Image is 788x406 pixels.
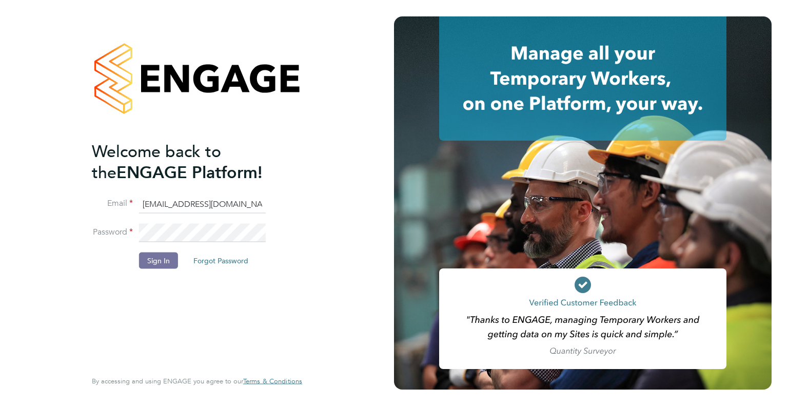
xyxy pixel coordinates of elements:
[185,252,257,268] button: Forgot Password
[92,227,133,238] label: Password
[92,377,302,385] span: By accessing and using ENGAGE you agree to our
[92,141,292,183] h2: ENGAGE Platform!
[139,195,266,214] input: Enter your work email...
[92,198,133,209] label: Email
[139,252,178,268] button: Sign In
[243,377,302,385] a: Terms & Conditions
[92,141,221,182] span: Welcome back to the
